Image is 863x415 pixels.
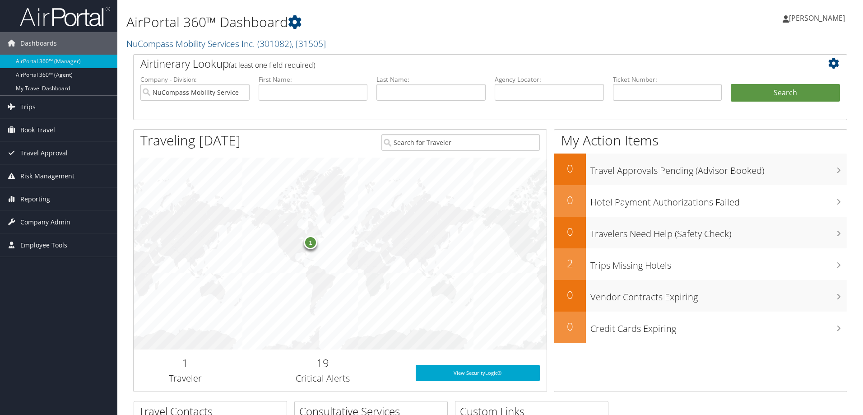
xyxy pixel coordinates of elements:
[20,234,67,256] span: Employee Tools
[495,75,604,84] label: Agency Locator:
[140,372,230,385] h3: Traveler
[783,5,854,32] a: [PERSON_NAME]
[554,319,586,334] h2: 0
[257,37,292,50] span: ( 301082 )
[20,165,74,187] span: Risk Management
[554,224,586,239] h2: 0
[20,32,57,55] span: Dashboards
[20,211,70,233] span: Company Admin
[731,84,840,102] button: Search
[20,6,110,27] img: airportal-logo.png
[554,248,847,280] a: 2Trips Missing Hotels
[789,13,845,23] span: [PERSON_NAME]
[20,188,50,210] span: Reporting
[140,56,780,71] h2: Airtinerary Lookup
[126,37,326,50] a: NuCompass Mobility Services Inc.
[126,13,612,32] h1: AirPortal 360™ Dashboard
[554,256,586,271] h2: 2
[140,131,241,150] h1: Traveling [DATE]
[554,287,586,303] h2: 0
[554,131,847,150] h1: My Action Items
[244,355,402,371] h2: 19
[259,75,368,84] label: First Name:
[20,96,36,118] span: Trips
[554,312,847,343] a: 0Credit Cards Expiring
[416,365,540,381] a: View SecurityLogic®
[590,191,847,209] h3: Hotel Payment Authorizations Failed
[590,223,847,240] h3: Travelers Need Help (Safety Check)
[304,235,317,249] div: 1
[20,119,55,141] span: Book Travel
[140,75,250,84] label: Company - Division:
[140,355,230,371] h2: 1
[554,192,586,208] h2: 0
[554,154,847,185] a: 0Travel Approvals Pending (Advisor Booked)
[292,37,326,50] span: , [ 31505 ]
[590,255,847,272] h3: Trips Missing Hotels
[554,161,586,176] h2: 0
[613,75,722,84] label: Ticket Number:
[20,142,68,164] span: Travel Approval
[381,134,540,151] input: Search for Traveler
[376,75,486,84] label: Last Name:
[590,318,847,335] h3: Credit Cards Expiring
[554,280,847,312] a: 0Vendor Contracts Expiring
[554,185,847,217] a: 0Hotel Payment Authorizations Failed
[590,286,847,303] h3: Vendor Contracts Expiring
[244,372,402,385] h3: Critical Alerts
[590,160,847,177] h3: Travel Approvals Pending (Advisor Booked)
[229,60,315,70] span: (at least one field required)
[554,217,847,248] a: 0Travelers Need Help (Safety Check)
